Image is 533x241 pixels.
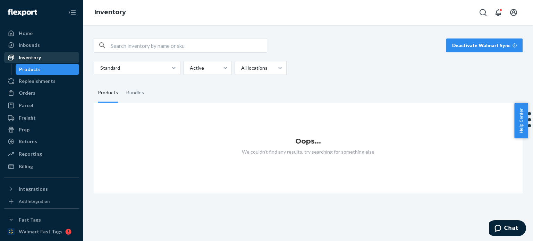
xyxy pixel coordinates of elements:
a: Inventory [4,52,79,63]
div: Products [19,66,41,73]
a: Reporting [4,148,79,160]
button: Open Search Box [476,6,490,19]
div: Integrations [19,186,48,192]
div: Prep [19,126,29,133]
a: Home [4,28,79,39]
a: Billing [4,161,79,172]
button: Close Navigation [65,6,79,19]
div: Inbounds [19,42,40,49]
div: Bundles [126,83,144,103]
button: Open account menu [507,6,521,19]
div: Parcel [19,102,33,109]
a: Freight [4,112,79,123]
div: Fast Tags [19,216,41,223]
div: Add Integration [19,198,50,204]
div: Billing [19,163,33,170]
div: Walmart Fast Tags [19,228,62,235]
input: All locations [240,64,241,71]
a: Products [16,64,79,75]
div: Reporting [19,150,42,157]
button: Integrations [4,183,79,195]
a: Walmart Fast Tags [4,226,79,237]
div: Freight [19,114,36,121]
div: Orders [19,89,35,96]
a: Add Integration [4,197,79,206]
div: Products [98,83,118,103]
a: Returns [4,136,79,147]
ol: breadcrumbs [89,2,132,23]
a: Inbounds [4,40,79,51]
img: Flexport logo [8,9,37,16]
a: Parcel [4,100,79,111]
div: Inventory [19,54,41,61]
input: Search inventory by name or sku [111,38,267,52]
button: Open notifications [491,6,505,19]
div: Replenishments [19,78,56,85]
div: Returns [19,138,37,145]
button: Fast Tags [4,214,79,225]
div: Home [19,30,33,37]
a: Orders [4,87,79,98]
input: Active [189,64,190,71]
h1: Oops... [94,137,523,145]
a: Inventory [94,8,126,16]
a: Replenishments [4,76,79,87]
a: Prep [4,124,79,135]
iframe: Opens a widget where you can chat to one of our agents [489,220,526,238]
p: We couldn't find any results, try searching for something else [94,148,523,155]
button: Help Center [514,103,528,138]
